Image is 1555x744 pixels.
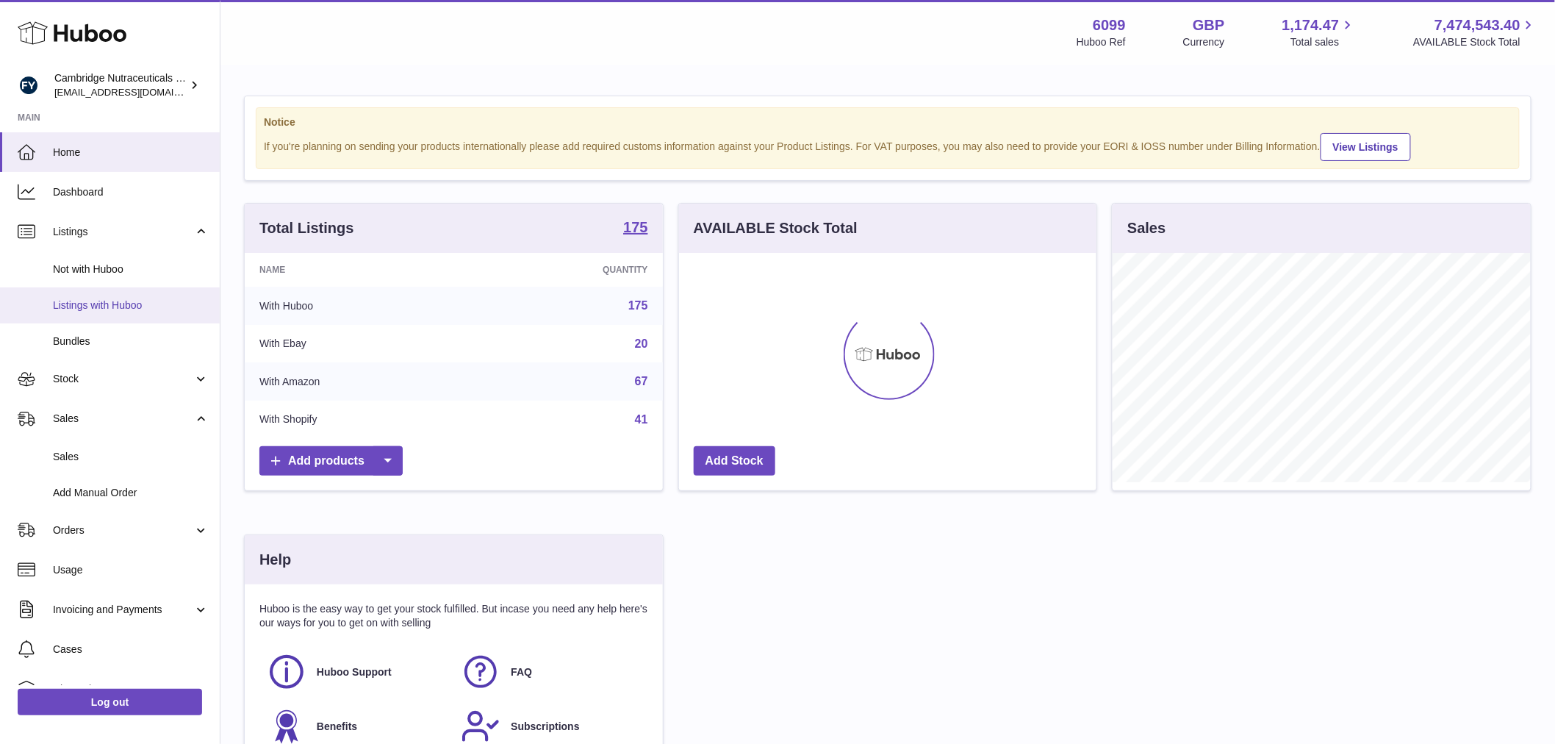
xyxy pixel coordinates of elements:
[1193,15,1224,35] strong: GBP
[264,115,1512,129] strong: Notice
[245,287,473,325] td: With Huboo
[53,335,209,348] span: Bundles
[1321,133,1411,161] a: View Listings
[264,131,1512,161] div: If you're planning on sending your products internationally please add required customs informati...
[54,86,216,98] span: [EMAIL_ADDRESS][DOMAIN_NAME]
[53,298,209,312] span: Listings with Huboo
[623,220,647,237] a: 175
[1183,35,1225,49] div: Currency
[245,253,473,287] th: Name
[1282,15,1357,49] a: 1,174.47 Total sales
[473,253,662,287] th: Quantity
[259,550,291,570] h3: Help
[53,603,193,617] span: Invoicing and Payments
[267,652,446,692] a: Huboo Support
[18,74,40,96] img: internalAdmin-6099@internal.huboo.com
[628,299,648,312] a: 175
[511,665,532,679] span: FAQ
[635,413,648,426] a: 41
[53,563,209,577] span: Usage
[635,337,648,350] a: 20
[259,218,354,238] h3: Total Listings
[53,372,193,386] span: Stock
[53,450,209,464] span: Sales
[53,523,193,537] span: Orders
[245,325,473,363] td: With Ebay
[53,682,209,696] span: Channels
[245,401,473,439] td: With Shopify
[18,689,202,715] a: Log out
[1413,15,1537,49] a: 7,474,543.40 AVAILABLE Stock Total
[259,446,403,476] a: Add products
[317,665,392,679] span: Huboo Support
[317,720,357,734] span: Benefits
[1290,35,1356,49] span: Total sales
[53,262,209,276] span: Not with Huboo
[54,71,187,99] div: Cambridge Nutraceuticals Ltd
[259,602,648,630] p: Huboo is the easy way to get your stock fulfilled. But incase you need any help here's our ways f...
[635,375,648,387] a: 67
[1282,15,1340,35] span: 1,174.47
[1413,35,1537,49] span: AVAILABLE Stock Total
[511,720,579,734] span: Subscriptions
[53,225,193,239] span: Listings
[694,218,858,238] h3: AVAILABLE Stock Total
[694,446,775,476] a: Add Stock
[53,185,209,199] span: Dashboard
[53,412,193,426] span: Sales
[53,486,209,500] span: Add Manual Order
[623,220,647,235] strong: 175
[53,643,209,657] span: Cases
[1093,15,1126,35] strong: 6099
[1077,35,1126,49] div: Huboo Ref
[1434,15,1520,35] span: 7,474,543.40
[245,362,473,401] td: With Amazon
[461,652,640,692] a: FAQ
[53,146,209,160] span: Home
[1127,218,1166,238] h3: Sales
